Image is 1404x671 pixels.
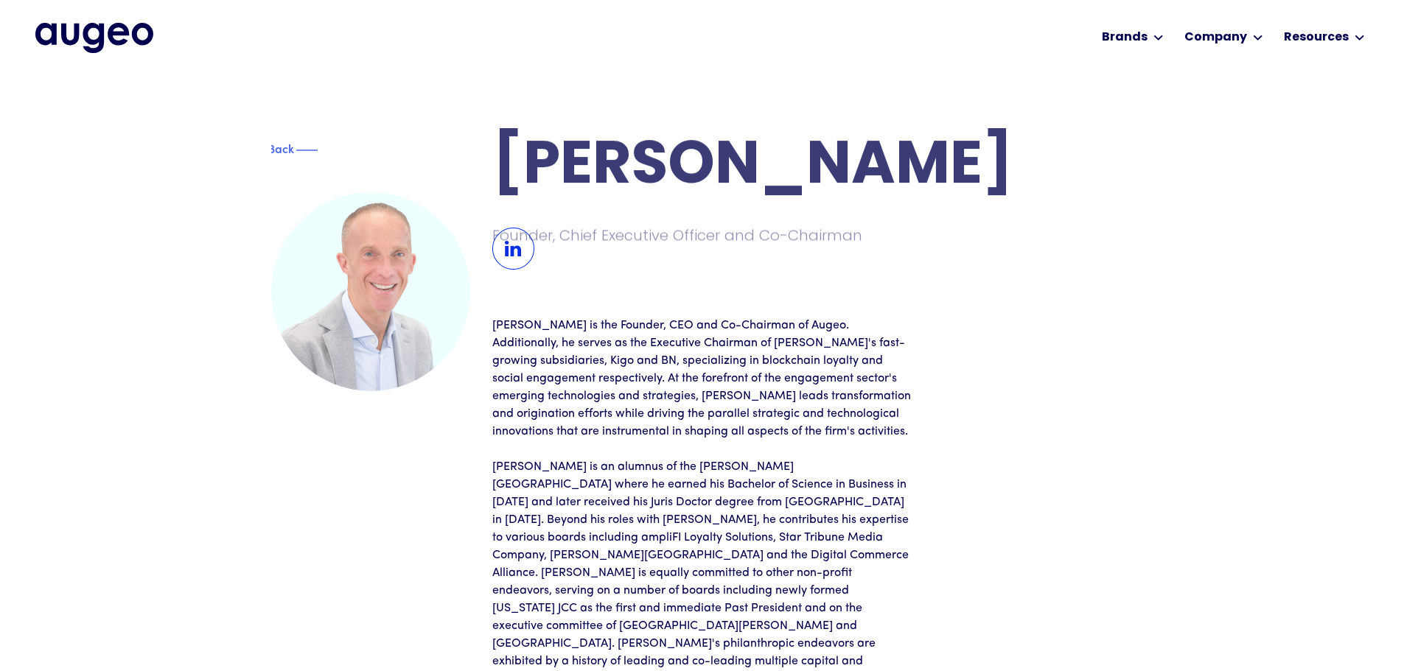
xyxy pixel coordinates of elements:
[492,225,917,245] div: Founder, Chief Executive Officer and Co-Chairman
[492,138,1134,197] h1: [PERSON_NAME]
[1102,29,1148,46] div: Brands
[1184,29,1247,46] div: Company
[492,317,912,440] p: [PERSON_NAME] is the Founder, CEO and Co-Chairman of Augeo. Additionally, he serves as the Execut...
[271,142,334,158] a: Blue text arrowBackBlue decorative line
[492,228,534,270] img: LinkedIn Icon
[296,141,318,158] img: Blue decorative line
[1284,29,1349,46] div: Resources
[268,138,294,156] div: Back
[492,440,912,458] p: ‍
[35,23,153,52] a: home
[35,23,153,52] img: Augeo's full logo in midnight blue.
